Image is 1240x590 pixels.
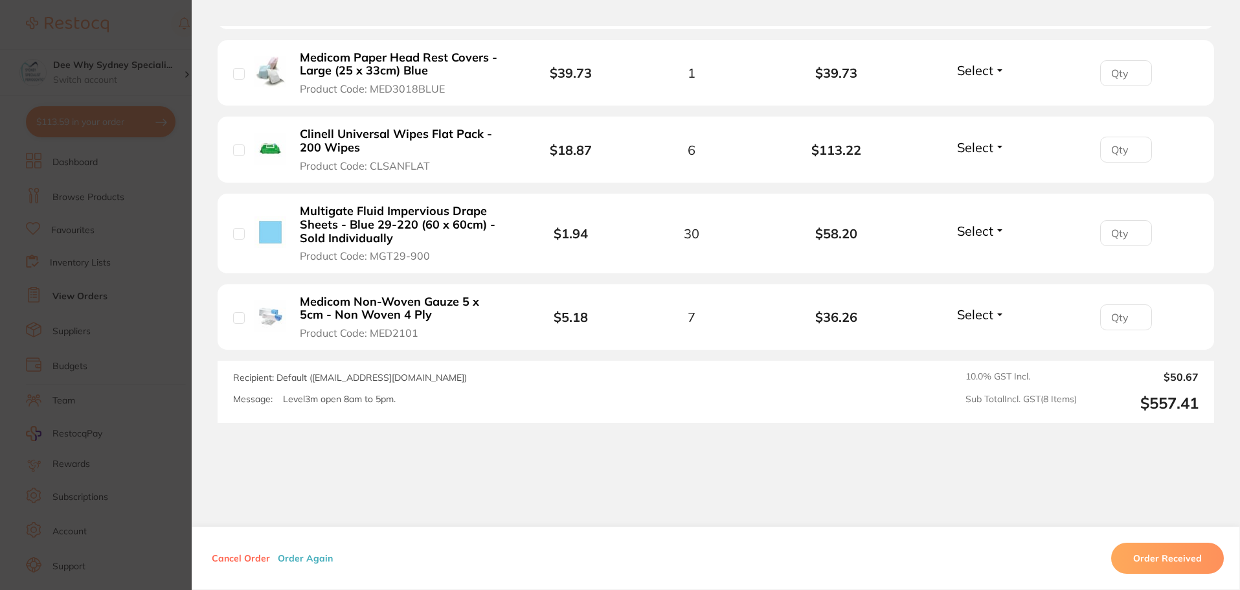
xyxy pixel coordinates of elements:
[688,65,695,80] span: 1
[296,204,504,262] button: Multigate Fluid Impervious Drape Sheets - Blue 29-220 (60 x 60cm) - Sold Individually Product Cod...
[233,394,273,405] label: Message:
[296,295,504,340] button: Medicom Non-Woven Gauze 5 x 5cm - Non Woven 4 Ply Product Code: MED2101
[300,160,430,172] span: Product Code: CLSANFLAT
[300,250,430,262] span: Product Code: MGT29-900
[684,226,699,241] span: 30
[688,142,695,157] span: 6
[764,310,909,324] b: $36.26
[283,394,396,405] p: Level3m open 8am to 5pm.
[688,310,695,324] span: 7
[953,223,1009,239] button: Select
[957,139,993,155] span: Select
[300,83,445,95] span: Product Code: MED3018BLUE
[957,62,993,78] span: Select
[953,62,1009,78] button: Select
[300,51,500,78] b: Medicom Paper Head Rest Covers - Large (25 x 33cm) Blue
[965,394,1077,413] span: Sub Total Incl. GST ( 8 Items)
[296,51,504,96] button: Medicom Paper Head Rest Covers - Large (25 x 33cm) Blue Product Code: MED3018BLUE
[254,56,286,87] img: Medicom Paper Head Rest Covers - Large (25 x 33cm) Blue
[957,306,993,323] span: Select
[254,300,286,332] img: Medicom Non-Woven Gauze 5 x 5cm - Non Woven 4 Ply
[233,372,467,383] span: Recipient: Default ( [EMAIL_ADDRESS][DOMAIN_NAME] )
[1087,394,1199,413] output: $557.41
[300,327,418,339] span: Product Code: MED2101
[1087,371,1199,383] output: $50.67
[554,309,588,325] b: $5.18
[550,65,592,81] b: $39.73
[764,226,909,241] b: $58.20
[254,133,286,165] img: Clinell Universal Wipes Flat Pack - 200 Wipes
[254,216,286,248] img: Multigate Fluid Impervious Drape Sheets - Blue 29-220 (60 x 60cm) - Sold Individually
[1100,304,1152,330] input: Qty
[1100,60,1152,86] input: Qty
[957,223,993,239] span: Select
[300,205,500,245] b: Multigate Fluid Impervious Drape Sheets - Blue 29-220 (60 x 60cm) - Sold Individually
[953,139,1009,155] button: Select
[208,552,274,564] button: Cancel Order
[1111,543,1224,574] button: Order Received
[1100,220,1152,246] input: Qty
[764,65,909,80] b: $39.73
[296,127,504,172] button: Clinell Universal Wipes Flat Pack - 200 Wipes Product Code: CLSANFLAT
[300,295,500,322] b: Medicom Non-Woven Gauze 5 x 5cm - Non Woven 4 Ply
[300,128,500,154] b: Clinell Universal Wipes Flat Pack - 200 Wipes
[554,225,588,242] b: $1.94
[965,371,1077,383] span: 10.0 % GST Incl.
[1100,137,1152,163] input: Qty
[953,306,1009,323] button: Select
[764,142,909,157] b: $113.22
[550,142,592,158] b: $18.87
[274,552,337,564] button: Order Again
